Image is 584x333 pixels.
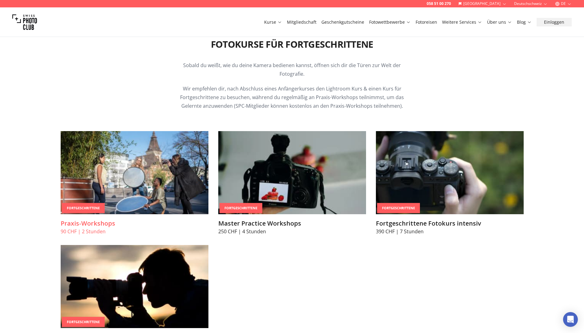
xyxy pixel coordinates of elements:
div: Fortgeschrittene [62,203,105,213]
p: 250 CHF | 4 Stunden [218,228,366,235]
button: Fotowettbewerbe [367,18,413,26]
a: Fotowettbewerbe [369,19,411,25]
button: Fotoreisen [413,18,440,26]
a: 058 51 00 270 [427,1,451,6]
a: Mitgliedschaft [287,19,316,25]
button: Einloggen [537,18,572,26]
button: Kurse [262,18,284,26]
h3: Master Practice Workshops [218,219,366,228]
a: Kurse [264,19,282,25]
p: Wir empfehlen dir, nach Abschluss eines Anfängerkurses den Lightroom Kurs & einen Kurs für Fortge... [174,84,410,110]
a: Fotoreisen [416,19,437,25]
a: Über uns [487,19,512,25]
a: Fortgeschrittene Fotokurs intensivFortgeschritteneFortgeschrittene Fotokurs intensiv390 CHF | 7 S... [376,131,524,235]
button: Geschenkgutscheine [319,18,367,26]
img: Swiss photo club [12,10,37,34]
div: Open Intercom Messenger [563,312,578,327]
div: Fortgeschrittene [377,203,420,213]
img: Praxis-Workshops [61,131,208,214]
button: Mitgliedschaft [284,18,319,26]
a: Praxis-WorkshopsFortgeschrittenePraxis-Workshops90 CHF | 2 Stunden [61,131,208,235]
button: Über uns [485,18,514,26]
a: Master Practice WorkshopsFortgeschritteneMaster Practice Workshops250 CHF | 4 Stunden [218,131,366,235]
p: Sobald du weißt, wie du deine Kamera bedienen kannst, öffnen sich dir die Türen zur Welt der Foto... [174,61,410,78]
h3: Fortgeschrittene Fotokurs intensiv [376,219,524,228]
button: Weitere Services [440,18,485,26]
a: Weitere Services [442,19,482,25]
div: Fortgeschrittene [62,317,105,327]
a: Blog [517,19,532,25]
button: Blog [514,18,534,26]
img: Fortgeschrittene Fotografie Abendkurs 5 x 2 Std [61,245,208,328]
img: Fortgeschrittene Fotokurs intensiv [376,131,524,214]
div: Fortgeschrittene [220,203,262,213]
img: Master Practice Workshops [218,131,366,214]
a: Geschenkgutscheine [321,19,364,25]
p: 390 CHF | 7 Stunden [376,228,524,235]
p: 90 CHF | 2 Stunden [61,228,208,235]
h2: Fotokurse für Fortgeschrittene [211,39,373,50]
h3: Praxis-Workshops [61,219,208,228]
